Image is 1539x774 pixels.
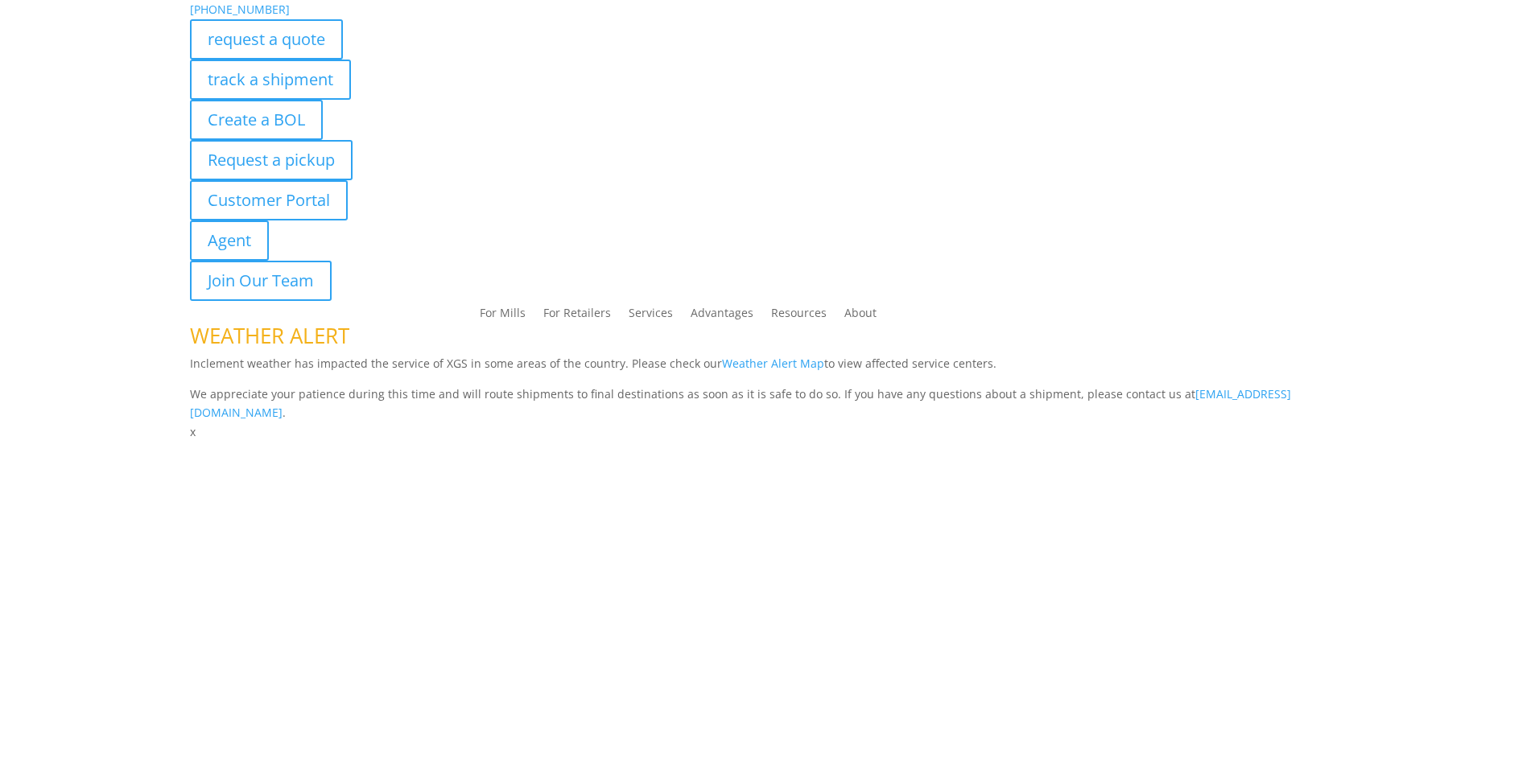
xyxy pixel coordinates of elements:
[629,307,673,325] a: Services
[190,442,1349,474] h1: Contact Us
[480,307,526,325] a: For Mills
[190,422,1349,442] p: x
[190,100,323,140] a: Create a BOL
[190,180,348,220] a: Customer Portal
[190,474,1349,493] p: Complete the form below and a member of our team will be in touch within 24 hours.
[190,60,351,100] a: track a shipment
[190,385,1349,423] p: We appreciate your patience during this time and will route shipments to final destinations as so...
[190,220,269,261] a: Agent
[543,307,611,325] a: For Retailers
[844,307,877,325] a: About
[190,2,290,17] a: [PHONE_NUMBER]
[722,356,824,371] a: Weather Alert Map
[190,19,343,60] a: request a quote
[190,261,332,301] a: Join Our Team
[190,321,349,350] span: WEATHER ALERT
[691,307,753,325] a: Advantages
[190,354,1349,385] p: Inclement weather has impacted the service of XGS in some areas of the country. Please check our ...
[771,307,827,325] a: Resources
[190,140,353,180] a: Request a pickup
